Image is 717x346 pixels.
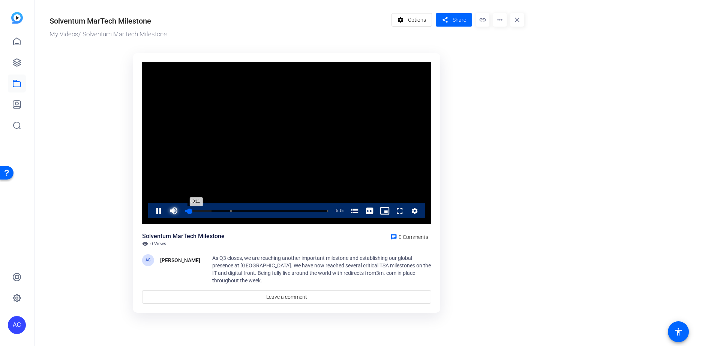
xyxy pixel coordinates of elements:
[142,254,154,266] div: AC
[142,62,431,225] div: Video Player
[142,290,431,304] a: Leave a comment
[436,13,472,27] button: Share
[440,15,450,25] mat-icon: share
[11,12,23,24] img: blue-gradient.svg
[160,256,200,265] div: [PERSON_NAME]
[347,203,362,218] button: Chapters
[392,203,407,218] button: Fullscreen
[266,293,307,301] span: Leave a comment
[396,13,405,27] mat-icon: settings
[390,234,397,240] mat-icon: chat
[185,210,328,212] div: Progress Bar
[493,13,507,27] mat-icon: more_horiz
[212,255,431,283] span: As Q3 closes, we are reaching another important milestone and establishing our global presence at...
[335,209,336,213] span: -
[49,15,151,27] div: Solventum MarTech Milestone
[49,30,388,39] div: / Solventum MarTech Milestone
[142,241,148,247] mat-icon: visibility
[674,327,683,336] mat-icon: accessibility
[510,13,524,27] mat-icon: close
[387,232,431,241] a: 0 Comments
[399,234,428,240] span: 0 Comments
[151,203,166,218] button: Pause
[453,16,466,24] span: Share
[49,30,78,38] a: My Videos
[408,13,426,27] span: Options
[476,13,489,27] mat-icon: link
[166,203,181,218] button: Mute
[142,232,225,241] div: Solventum MarTech Milestone
[391,13,432,27] button: Options
[150,241,166,247] span: 0 Views
[362,203,377,218] button: Captions
[8,316,26,334] div: AC
[336,209,343,213] span: 5:15
[377,203,392,218] button: Picture-in-Picture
